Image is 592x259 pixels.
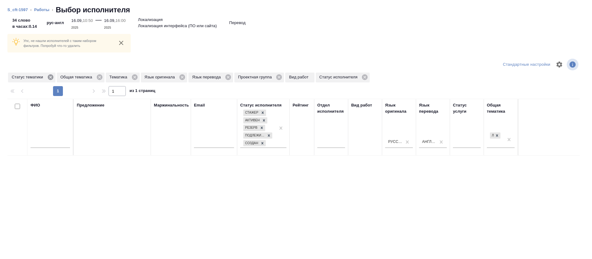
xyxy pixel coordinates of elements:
[243,109,267,117] div: Стажер, Активен, Резерв, Подлежит внедрению, Создан
[129,87,155,96] span: из 1 страниц
[104,18,116,23] p: 16.09,
[489,132,501,140] div: Локализация
[106,73,140,82] div: Тематика
[83,18,93,23] p: 10:50
[293,102,309,108] div: Рейтинг
[229,20,245,26] p: Перевод
[30,7,31,13] li: ‹
[319,74,360,80] p: Статус исполнителя
[31,102,40,108] div: ФИО
[188,73,233,82] div: Язык перевода
[351,102,372,108] div: Вид работ
[501,60,552,69] div: split button
[238,74,274,80] p: Проектная группа
[34,7,50,12] a: Работы
[7,5,585,15] nav: breadcrumb
[138,17,163,23] p: Локализация
[60,74,94,80] p: Общая тематика
[192,74,223,80] p: Язык перевода
[243,124,266,132] div: Стажер, Активен, Резерв, Подлежит внедрению, Создан
[243,117,268,124] div: Стажер, Активен, Резерв, Подлежит внедрению, Создан
[8,73,55,82] div: Статус тематики
[154,102,189,108] div: Маржинальность
[243,110,259,116] div: Стажер
[243,117,261,124] div: Активен
[243,140,259,147] div: Создан
[52,7,53,13] li: ‹
[95,15,101,31] div: —
[422,139,436,144] div: Английский
[71,18,83,23] p: 16.09,
[490,132,494,139] div: Локализация
[388,139,402,144] div: Русский
[316,73,370,82] div: Статус исполнителя
[385,102,413,115] div: Язык оригинала
[243,132,265,139] div: Подлежит внедрению
[141,73,187,82] div: Язык оригинала
[7,7,28,12] a: S_cft-1597
[57,73,105,82] div: Общая тематика
[109,74,129,80] p: Тематика
[552,57,567,72] span: Настроить таблицу
[56,5,130,15] h2: Выбор исполнителя
[453,102,481,115] div: Статус услуги
[487,102,515,115] div: Общая тематика
[289,74,310,80] p: Вид работ
[240,102,282,108] div: Статус исполнителя
[77,102,105,108] div: Предложение
[117,38,126,48] button: close
[12,74,45,80] p: Статус тематики
[567,59,580,70] span: Посмотреть информацию
[243,125,258,131] div: Резерв
[23,38,112,48] p: Упс, не нашли исполнителей с таким набором фильтров. Попробуй что-то удалить
[234,73,284,82] div: Проектная группа
[145,74,177,80] p: Язык оригинала
[115,18,125,23] p: 16:00
[243,132,273,140] div: Стажер, Активен, Резерв, Подлежит внедрению, Создан
[419,102,447,115] div: Язык перевода
[243,140,266,147] div: Стажер, Активен, Резерв, Подлежит внедрению, Создан
[194,102,205,108] div: Email
[317,102,345,115] div: Отдел исполнителя
[12,17,37,23] p: 34 слово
